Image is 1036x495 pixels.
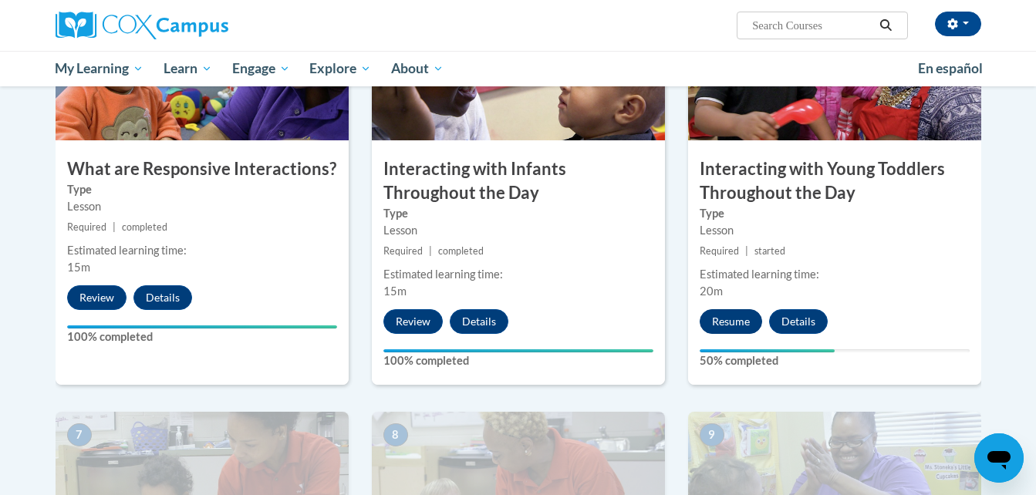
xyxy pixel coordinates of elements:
span: Explore [309,59,371,78]
iframe: Button to launch messaging window [974,433,1024,483]
button: Review [383,309,443,334]
div: Main menu [32,51,1004,86]
span: About [391,59,444,78]
a: En español [908,52,993,85]
span: 8 [383,423,408,446]
span: Engage [232,59,290,78]
h3: Interacting with Infants Throughout the Day [372,157,665,205]
label: 100% completed [67,328,337,345]
button: Resume [700,309,762,334]
span: Learn [164,59,212,78]
span: 15m [67,261,90,274]
div: Estimated learning time: [700,266,970,283]
span: En español [918,60,983,76]
label: Type [67,181,337,198]
span: completed [122,221,167,233]
h3: Interacting with Young Toddlers Throughout the Day [688,157,981,205]
button: Review [67,285,127,310]
span: My Learning [55,59,143,78]
div: Your progress [383,349,653,352]
button: Details [769,309,828,334]
div: Estimated learning time: [383,266,653,283]
label: Type [700,205,970,222]
label: 50% completed [700,352,970,369]
a: About [381,51,454,86]
span: 7 [67,423,92,446]
span: 20m [700,285,723,298]
a: My Learning [46,51,154,86]
a: Explore [299,51,381,86]
span: | [745,245,748,257]
div: Estimated learning time: [67,242,337,259]
input: Search Courses [751,16,874,35]
a: Engage [222,51,300,86]
span: started [754,245,785,257]
span: Required [383,245,423,257]
div: Lesson [67,198,337,215]
div: Lesson [700,222,970,239]
span: 15m [383,285,407,298]
button: Account Settings [935,12,981,36]
span: Required [700,245,739,257]
span: Required [67,221,106,233]
label: Type [383,205,653,222]
span: | [113,221,116,233]
h3: What are Responsive Interactions? [56,157,349,181]
span: | [429,245,432,257]
a: Learn [154,51,222,86]
div: Your progress [67,325,337,328]
button: Search [874,16,897,35]
label: 100% completed [383,352,653,369]
button: Details [133,285,192,310]
span: completed [438,245,484,257]
div: Your progress [700,349,835,352]
span: 9 [700,423,724,446]
div: Lesson [383,222,653,239]
img: Cox Campus [56,12,228,39]
a: Cox Campus [56,12,349,39]
button: Details [450,309,508,334]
